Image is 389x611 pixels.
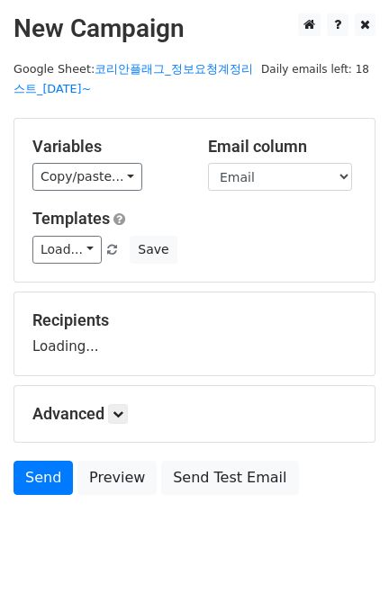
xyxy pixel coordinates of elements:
[77,461,157,495] a: Preview
[32,404,357,424] h5: Advanced
[32,236,102,264] a: Load...
[14,461,73,495] a: Send
[255,59,375,79] span: Daily emails left: 18
[130,236,176,264] button: Save
[32,310,357,330] h5: Recipients
[32,137,181,157] h5: Variables
[14,62,253,96] small: Google Sheet:
[255,62,375,76] a: Daily emails left: 18
[32,209,110,228] a: Templates
[161,461,298,495] a: Send Test Email
[14,13,375,44] h2: New Campaign
[208,137,357,157] h5: Email column
[32,310,357,357] div: Loading...
[32,163,142,191] a: Copy/paste...
[14,62,253,96] a: 코리안플래그_정보요청계정리스트_[DATE]~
